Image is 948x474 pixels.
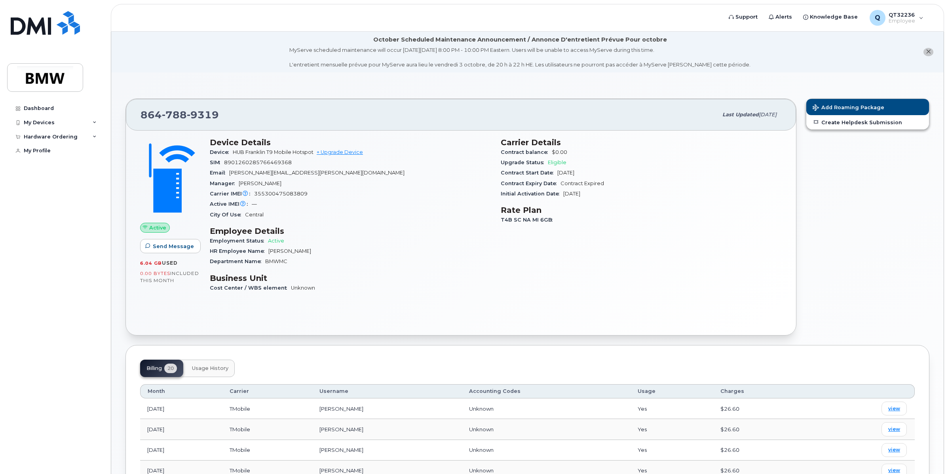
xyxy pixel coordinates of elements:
span: Contract Expired [560,180,604,186]
span: view [888,426,900,433]
a: view [882,443,907,457]
a: view [882,402,907,415]
a: Create Helpdesk Submission [806,115,929,129]
span: Carrier IMEI [210,191,254,197]
span: Last updated [722,112,759,118]
span: 6.04 GB [140,260,162,266]
span: Initial Activation Date [501,191,563,197]
span: SIM [210,159,224,165]
button: Send Message [140,239,201,253]
span: [PERSON_NAME] [239,180,281,186]
span: Upgrade Status [501,159,548,165]
span: Unknown [469,426,494,432]
td: [PERSON_NAME] [312,419,462,440]
span: view [888,405,900,412]
span: Department Name [210,258,265,264]
div: $26.60 [720,426,804,433]
span: 0.00 Bytes [140,271,170,276]
span: view [888,446,900,453]
span: Central [245,212,264,218]
span: [DATE] [563,191,580,197]
span: 9319 [187,109,219,121]
span: Add Roaming Package [813,104,884,112]
span: $0.00 [552,149,567,155]
span: Unknown [291,285,315,291]
span: 8901260285766469368 [224,159,292,165]
span: [DATE] [557,170,574,176]
span: Usage History [192,365,228,372]
span: Unknown [469,406,494,412]
td: [DATE] [140,398,222,419]
span: view [888,467,900,474]
span: Manager [210,180,239,186]
div: October Scheduled Maintenance Announcement / Annonce D'entretient Prévue Pour octobre [373,36,667,44]
a: view [882,422,907,436]
h3: Carrier Details [501,138,782,147]
td: Yes [631,419,713,440]
span: [DATE] [759,112,777,118]
span: Eligible [548,159,566,165]
h3: Business Unit [210,273,491,283]
span: BMWMC [265,258,287,264]
span: HR Employee Name [210,248,268,254]
td: TMobile [222,398,312,419]
span: [PERSON_NAME] [268,248,311,254]
span: 788 [162,109,187,121]
td: TMobile [222,419,312,440]
td: Yes [631,440,713,461]
h3: Employee Details [210,226,491,236]
span: City Of Use [210,212,245,218]
td: [DATE] [140,419,222,440]
button: close notification [923,48,933,56]
span: Cost Center / WBS element [210,285,291,291]
a: + Upgrade Device [317,149,363,155]
span: used [162,260,178,266]
div: $26.60 [720,405,804,413]
span: Employment Status [210,238,268,244]
th: Charges [713,384,811,398]
th: Month [140,384,222,398]
th: Username [312,384,462,398]
span: Unknown [469,447,494,453]
span: — [252,201,257,207]
span: Email [210,170,229,176]
span: Contract balance [501,149,552,155]
span: Active [268,238,284,244]
span: HUB Franklin T9 Mobile Hotspot [233,149,313,155]
div: MyServe scheduled maintenance will occur [DATE][DATE] 8:00 PM - 10:00 PM Eastern. Users will be u... [289,46,750,68]
span: Active IMEI [210,201,252,207]
span: Unknown [469,467,494,474]
td: [PERSON_NAME] [312,398,462,419]
span: 355300475083809 [254,191,308,197]
th: Accounting Codes [462,384,631,398]
th: Carrier [222,384,312,398]
h3: Rate Plan [501,205,782,215]
span: Contract Start Date [501,170,557,176]
span: [PERSON_NAME][EMAIL_ADDRESS][PERSON_NAME][DOMAIN_NAME] [229,170,405,176]
span: Send Message [153,243,194,250]
td: [PERSON_NAME] [312,440,462,461]
th: Usage [631,384,713,398]
td: [DATE] [140,440,222,461]
div: $26.60 [720,446,804,454]
h3: Device Details [210,138,491,147]
td: Yes [631,398,713,419]
span: Active [149,224,166,231]
button: Add Roaming Package [806,99,929,115]
span: 864 [141,109,219,121]
span: included this month [140,270,199,283]
span: Device [210,149,233,155]
iframe: Messenger Launcher [914,440,942,468]
td: TMobile [222,440,312,461]
span: T4B SC NA MI 6GB [501,217,557,223]
span: Contract Expiry Date [501,180,560,186]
